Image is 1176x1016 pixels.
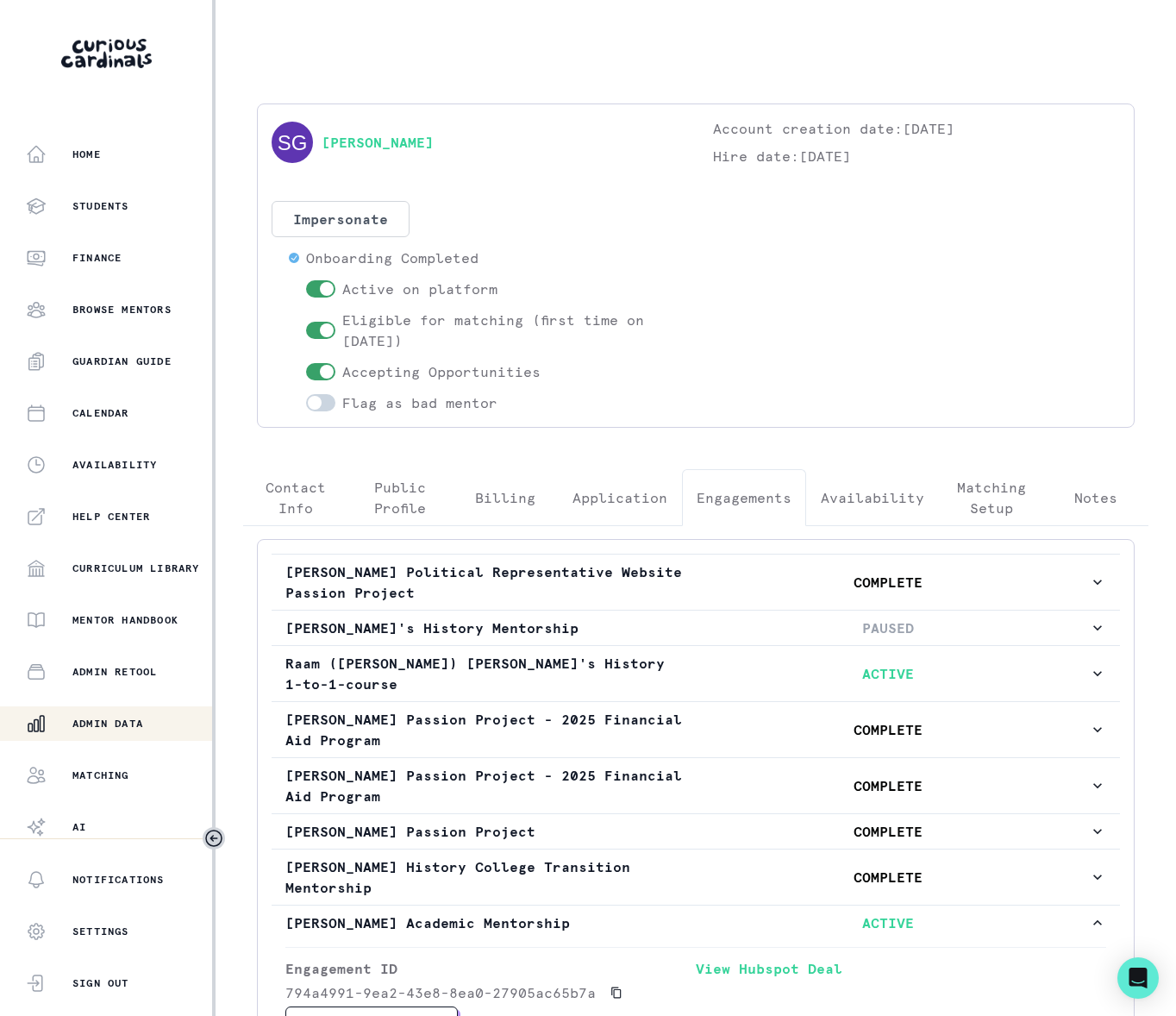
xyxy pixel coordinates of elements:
div: Open Intercom Messenger [1117,957,1159,999]
p: COMPLETE [687,821,1089,842]
p: [PERSON_NAME] History College Transition Mentorship [285,856,687,898]
p: Notifications [72,873,165,887]
p: Browse Mentors [72,303,172,317]
p: Admin Data [72,717,143,731]
img: Curious Cardinals Logo [61,39,152,68]
button: [PERSON_NAME] Passion Project - 2025 Financial Aid ProgramCOMPLETE [272,758,1120,813]
p: ACTIVE [687,663,1089,684]
p: Hire date: [DATE] [713,146,1120,166]
p: Accepting Opportunities [342,361,541,382]
p: COMPLETE [687,775,1089,796]
button: [PERSON_NAME] Passion ProjectCOMPLETE [272,814,1120,849]
button: Impersonate [272,201,410,237]
img: svg [272,122,313,163]
p: Students [72,199,129,213]
p: [PERSON_NAME] Political Representative Website Passion Project [285,561,687,603]
p: [PERSON_NAME] Passion Project - 2025 Financial Aid Program [285,709,687,750]
a: View Hubspot Deal [696,958,1106,1007]
a: [PERSON_NAME] [322,132,434,153]
p: Admin Retool [72,665,157,679]
p: Availability [821,487,924,508]
p: Engagements [697,487,791,508]
p: Home [72,147,101,161]
p: [PERSON_NAME] Passion Project [285,821,687,842]
p: Account creation date: [DATE] [713,118,1120,139]
button: [PERSON_NAME] Passion Project - 2025 Financial Aid ProgramCOMPLETE [272,702,1120,757]
p: COMPLETE [687,719,1089,740]
p: Flag as bad mentor [342,392,497,413]
p: ACTIVE [687,913,1089,933]
p: Curriculum Library [72,561,200,575]
p: [PERSON_NAME]'s History Mentorship [285,618,687,638]
p: Availability [72,458,157,472]
p: Onboarding Completed [306,248,479,268]
p: AI [72,820,86,834]
p: Help Center [72,510,150,524]
p: COMPLETE [687,572,1089,593]
button: [PERSON_NAME]'s History MentorshipPAUSED [272,611,1120,645]
p: Engagement ID [285,958,696,979]
button: [PERSON_NAME] Political Representative Website Passion ProjectCOMPLETE [272,555,1120,610]
button: [PERSON_NAME] History College Transition MentorshipCOMPLETE [272,850,1120,905]
p: COMPLETE [687,867,1089,887]
p: Settings [72,925,129,938]
p: Application [572,487,667,508]
button: [PERSON_NAME] Academic MentorshipACTIVE [272,906,1120,940]
p: Calendar [72,406,129,420]
p: Eligible for matching (first time on [DATE]) [342,310,679,351]
button: Copied to clipboard [603,979,630,1007]
p: Contact Info [258,477,334,518]
p: Raam ([PERSON_NAME]) [PERSON_NAME]'s History 1-to-1-course [285,653,687,694]
p: [PERSON_NAME] Academic Mentorship [285,913,687,933]
p: PAUSED [687,618,1089,638]
p: 794a4991-9ea2-43e8-8ea0-27905ac65b7a [285,982,596,1003]
button: Toggle sidebar [203,827,225,850]
p: Guardian Guide [72,354,172,368]
p: Matching [72,768,129,782]
p: Mentor Handbook [72,613,178,627]
p: Sign Out [72,976,129,990]
p: Active on platform [342,279,497,299]
p: Public Profile [363,477,439,518]
button: Raam ([PERSON_NAME]) [PERSON_NAME]'s History 1-to-1-courseACTIVE [272,646,1120,701]
p: [PERSON_NAME] Passion Project - 2025 Financial Aid Program [285,765,687,806]
p: Billing [475,487,535,508]
p: Finance [72,251,122,265]
p: Matching Setup [954,477,1029,518]
p: Notes [1074,487,1117,508]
